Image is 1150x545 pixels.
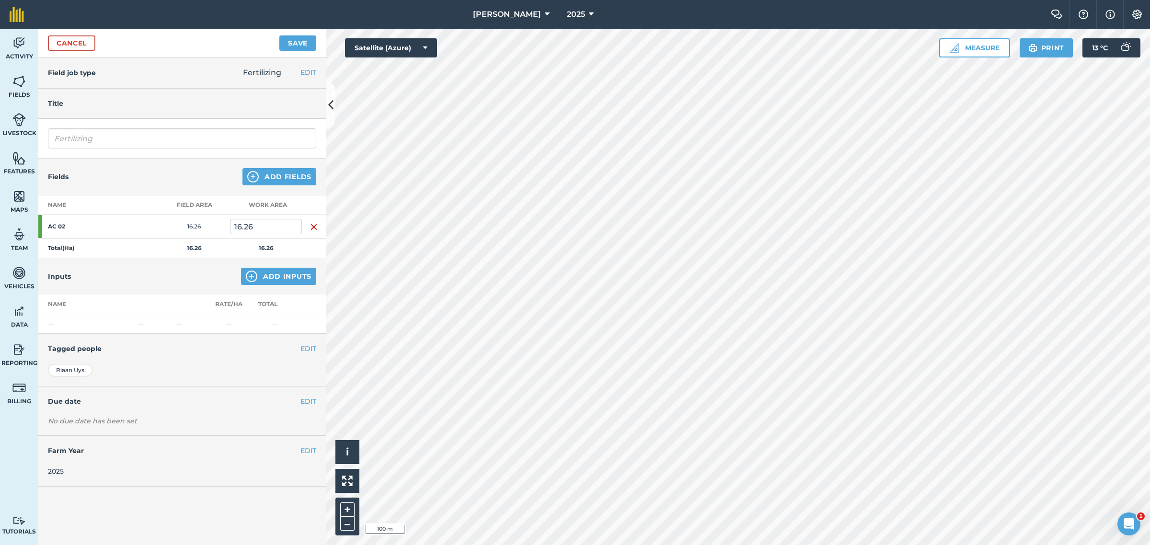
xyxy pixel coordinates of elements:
[134,314,172,334] td: —
[259,244,274,251] strong: 16.26
[246,271,257,282] img: svg+xml;base64,PHN2ZyB4bWxucz0iaHR0cDovL3d3dy53My5vcmcvMjAwMC9zdmciIHdpZHRoPSIxNCIgaGVpZ2h0PSIyNC...
[211,314,247,334] td: —
[310,221,318,233] img: svg+xml;base64,PHN2ZyB4bWxucz0iaHR0cDovL3d3dy53My5vcmcvMjAwMC9zdmciIHdpZHRoPSIxNiIgaGVpZ2h0PSIyNC...
[12,227,26,242] img: svg+xml;base64,PD94bWwgdmVyc2lvbj0iMS4wIiBlbmNvZGluZz0idXRmLTgiPz4KPCEtLSBHZW5lcmF0b3I6IEFkb2JlIE...
[1078,10,1089,19] img: A question mark icon
[48,271,71,282] h4: Inputs
[48,128,316,148] input: What needs doing?
[230,195,302,215] th: Work area
[12,113,26,127] img: svg+xml;base64,PD94bWwgdmVyc2lvbj0iMS4wIiBlbmNvZGluZz0idXRmLTgiPz4KPCEtLSBHZW5lcmF0b3I6IEFkb2JlIE...
[241,268,316,285] button: Add Inputs
[12,304,26,318] img: svg+xml;base64,PD94bWwgdmVyc2lvbj0iMS4wIiBlbmNvZGluZz0idXRmLTgiPz4KPCEtLSBHZW5lcmF0b3I6IEFkb2JlIE...
[38,195,158,215] th: Name
[1117,512,1140,535] iframe: Intercom live chat
[12,151,26,165] img: svg+xml;base64,PHN2ZyB4bWxucz0iaHR0cDovL3d3dy53My5vcmcvMjAwMC9zdmciIHdpZHRoPSI1NiIgaGVpZ2h0PSI2MC...
[48,396,316,407] h4: Due date
[279,35,316,51] button: Save
[38,314,134,334] td: —
[48,466,316,477] div: 2025
[10,7,24,22] img: fieldmargin Logo
[1051,10,1062,19] img: Two speech bubbles overlapping with the left bubble in the forefront
[12,516,26,525] img: svg+xml;base64,PD94bWwgdmVyc2lvbj0iMS4wIiBlbmNvZGluZz0idXRmLTgiPz4KPCEtLSBHZW5lcmF0b3I6IEFkb2JlIE...
[211,295,247,314] th: Rate/ Ha
[12,189,26,204] img: svg+xml;base64,PHN2ZyB4bWxucz0iaHR0cDovL3d3dy53My5vcmcvMjAwMC9zdmciIHdpZHRoPSI1NiIgaGVpZ2h0PSI2MC...
[345,38,437,57] button: Satellite (Azure)
[1137,512,1145,520] span: 1
[48,445,316,456] h4: Farm Year
[48,35,95,51] a: Cancel
[12,381,26,395] img: svg+xml;base64,PD94bWwgdmVyc2lvbj0iMS4wIiBlbmNvZGluZz0idXRmLTgiPz4KPCEtLSBHZW5lcmF0b3I6IEFkb2JlIE...
[247,171,259,182] img: svg+xml;base64,PHN2ZyB4bWxucz0iaHR0cDovL3d3dy53My5vcmcvMjAwMC9zdmciIHdpZHRoPSIxNCIgaGVpZ2h0PSIyNC...
[335,440,359,464] button: i
[48,98,316,109] h4: Title
[1020,38,1073,57] button: Print
[48,364,92,376] div: Riaan Uys
[48,171,69,182] h4: Fields
[473,9,541,20] span: [PERSON_NAME]
[300,67,316,78] button: EDIT
[1131,10,1143,19] img: A cog icon
[950,43,959,53] img: Ruler icon
[567,9,585,20] span: 2025
[12,74,26,89] img: svg+xml;base64,PHN2ZyB4bWxucz0iaHR0cDovL3d3dy53My5vcmcvMjAwMC9zdmciIHdpZHRoPSI1NiIgaGVpZ2h0PSI2MC...
[48,68,96,78] h4: Field job type
[12,36,26,50] img: svg+xml;base64,PD94bWwgdmVyc2lvbj0iMS4wIiBlbmNvZGluZz0idXRmLTgiPz4KPCEtLSBHZW5lcmF0b3I6IEFkb2JlIE...
[346,446,349,458] span: i
[342,476,353,486] img: Four arrows, one pointing top left, one top right, one bottom right and the last bottom left
[247,295,302,314] th: Total
[340,517,355,531] button: –
[48,416,316,426] div: No due date has been set
[1105,9,1115,20] img: svg+xml;base64,PHN2ZyB4bWxucz0iaHR0cDovL3d3dy53My5vcmcvMjAwMC9zdmciIHdpZHRoPSIxNyIgaGVpZ2h0PSIxNy...
[48,343,316,354] h4: Tagged people
[1115,38,1135,57] img: svg+xml;base64,PD94bWwgdmVyc2lvbj0iMS4wIiBlbmNvZGluZz0idXRmLTgiPz4KPCEtLSBHZW5lcmF0b3I6IEFkb2JlIE...
[38,295,134,314] th: Name
[300,445,316,456] button: EDIT
[247,314,302,334] td: —
[300,396,316,407] button: EDIT
[1028,42,1037,54] img: svg+xml;base64,PHN2ZyB4bWxucz0iaHR0cDovL3d3dy53My5vcmcvMjAwMC9zdmciIHdpZHRoPSIxOSIgaGVpZ2h0PSIyNC...
[48,223,123,230] strong: AC 02
[158,195,230,215] th: Field Area
[172,314,211,334] td: —
[340,502,355,517] button: +
[1092,38,1108,57] span: 13 ° C
[300,343,316,354] button: EDIT
[48,244,74,251] strong: Total ( Ha )
[243,68,281,77] span: Fertilizing
[1082,38,1140,57] button: 13 °C
[187,244,202,251] strong: 16.26
[939,38,1010,57] button: Measure
[12,266,26,280] img: svg+xml;base64,PD94bWwgdmVyc2lvbj0iMS4wIiBlbmNvZGluZz0idXRmLTgiPz4KPCEtLSBHZW5lcmF0b3I6IEFkb2JlIE...
[12,342,26,357] img: svg+xml;base64,PD94bWwgdmVyc2lvbj0iMS4wIiBlbmNvZGluZz0idXRmLTgiPz4KPCEtLSBHZW5lcmF0b3I6IEFkb2JlIE...
[242,168,316,185] button: Add Fields
[158,215,230,238] td: 16.26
